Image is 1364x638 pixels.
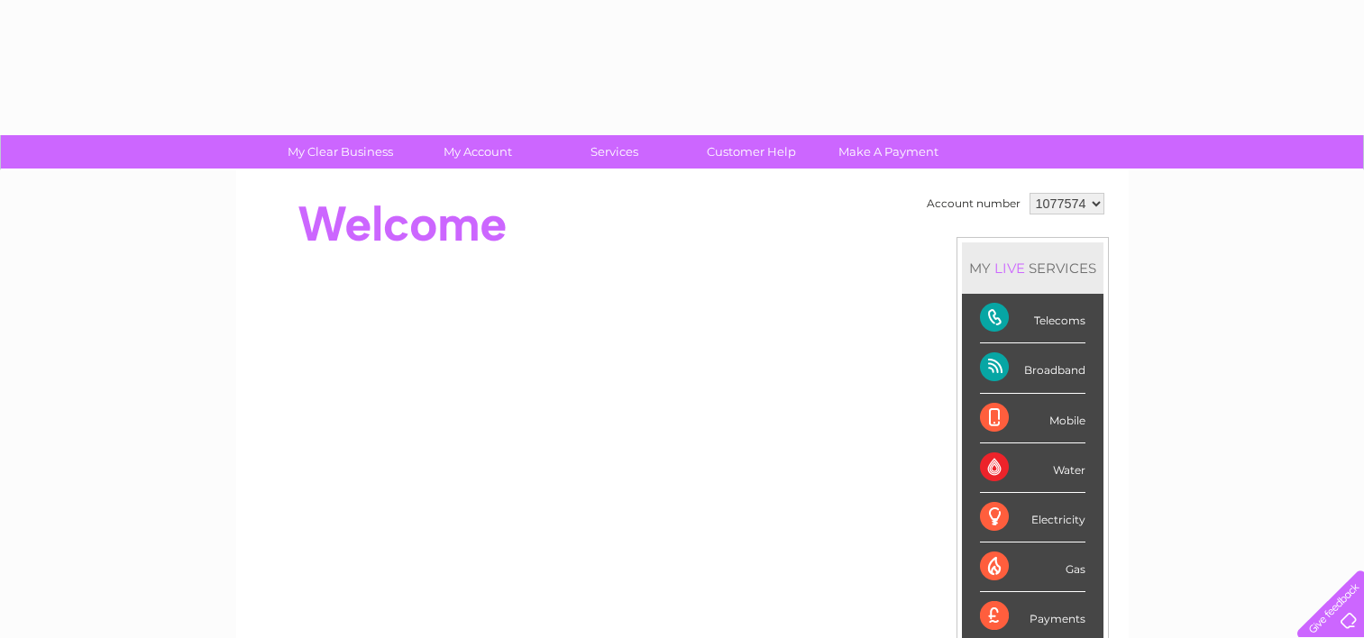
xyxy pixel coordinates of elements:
a: Customer Help [677,135,826,169]
a: Make A Payment [814,135,963,169]
a: My Clear Business [266,135,415,169]
td: Account number [922,188,1025,219]
div: Broadband [980,343,1085,393]
div: LIVE [991,260,1029,277]
div: Mobile [980,394,1085,443]
div: Telecoms [980,294,1085,343]
a: Services [540,135,689,169]
div: MY SERVICES [962,242,1103,294]
div: Gas [980,542,1085,592]
a: My Account [403,135,552,169]
div: Water [980,443,1085,493]
div: Electricity [980,493,1085,542]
